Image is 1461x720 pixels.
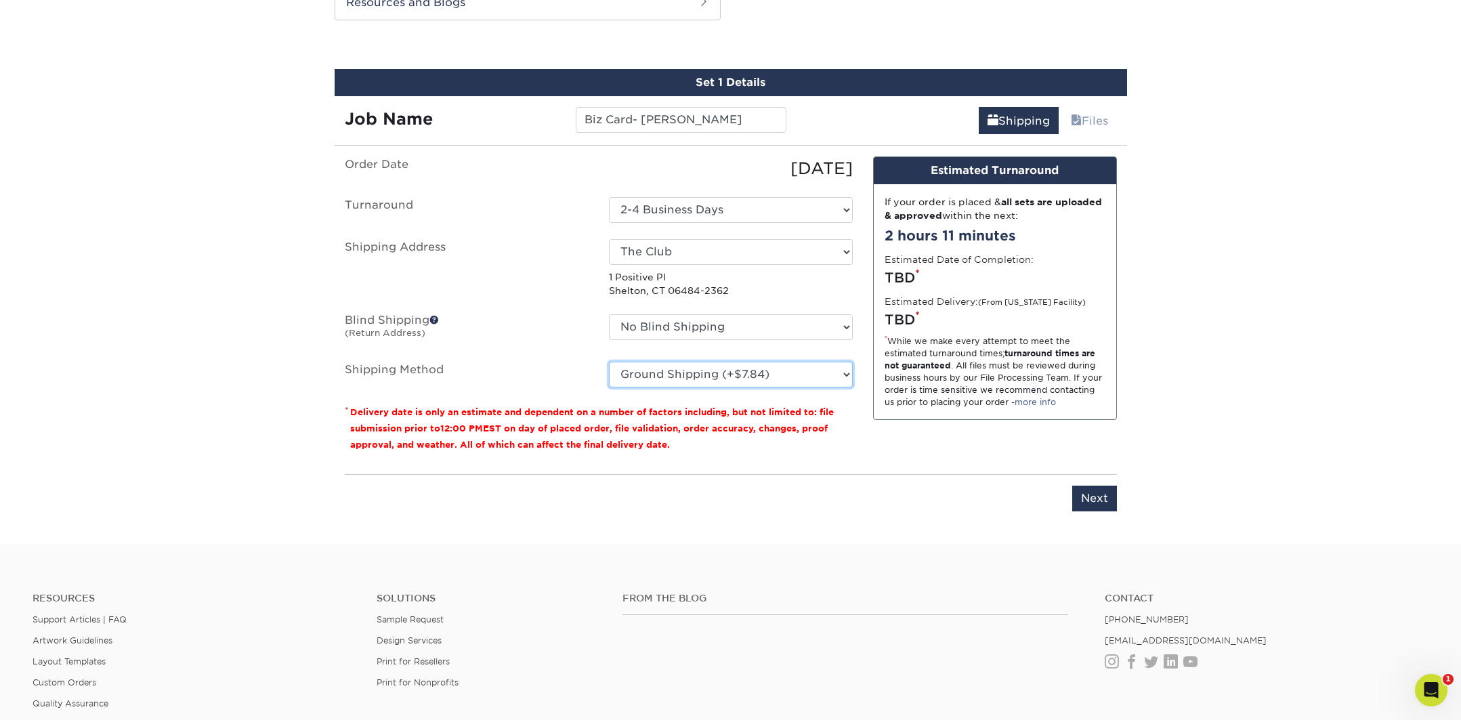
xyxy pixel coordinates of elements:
a: Design Services [377,635,442,645]
a: Sample Request [377,614,444,624]
a: more info [1015,397,1056,407]
a: Files [1062,107,1117,134]
a: Contact [1105,593,1428,604]
a: Layout Templates [33,656,106,666]
span: shipping [988,114,998,127]
label: Estimated Date of Completion: [885,253,1034,266]
div: If your order is placed & within the next: [885,195,1105,223]
h4: Resources [33,593,356,604]
div: [DATE] [599,156,863,181]
span: 12:00 PM [440,423,483,433]
small: (From [US_STATE] Facility) [978,298,1086,307]
small: (Return Address) [345,328,425,338]
span: files [1071,114,1082,127]
input: Enter a job name [576,107,786,133]
div: TBD [885,310,1105,330]
strong: turnaround times are not guaranteed [885,348,1095,370]
div: TBD [885,268,1105,288]
a: Support Articles | FAQ [33,614,127,624]
label: Order Date [335,156,599,181]
div: 2 hours 11 minutes [885,226,1105,246]
a: [EMAIL_ADDRESS][DOMAIN_NAME] [1105,635,1267,645]
label: Estimated Delivery: [885,295,1086,308]
label: Shipping Address [335,239,599,298]
span: 1 [1443,674,1454,685]
div: While we make every attempt to meet the estimated turnaround times; . All files must be reviewed ... [885,335,1105,408]
label: Blind Shipping [335,314,599,345]
div: Estimated Turnaround [874,157,1116,184]
a: Print for Resellers [377,656,450,666]
input: Next [1072,486,1117,511]
a: Shipping [979,107,1059,134]
a: Custom Orders [33,677,96,687]
label: Turnaround [335,197,599,223]
div: Set 1 Details [335,69,1127,96]
h4: Solutions [377,593,602,604]
a: Print for Nonprofits [377,677,459,687]
h4: From the Blog [622,593,1068,604]
small: Delivery date is only an estimate and dependent on a number of factors including, but not limited... [350,407,834,450]
a: [PHONE_NUMBER] [1105,614,1189,624]
a: Artwork Guidelines [33,635,112,645]
label: Shipping Method [335,362,599,387]
strong: Job Name [345,109,433,129]
p: 1 Positive Pl Shelton, CT 06484-2362 [609,270,853,298]
iframe: Intercom live chat [1415,674,1447,706]
a: Quality Assurance [33,698,108,708]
